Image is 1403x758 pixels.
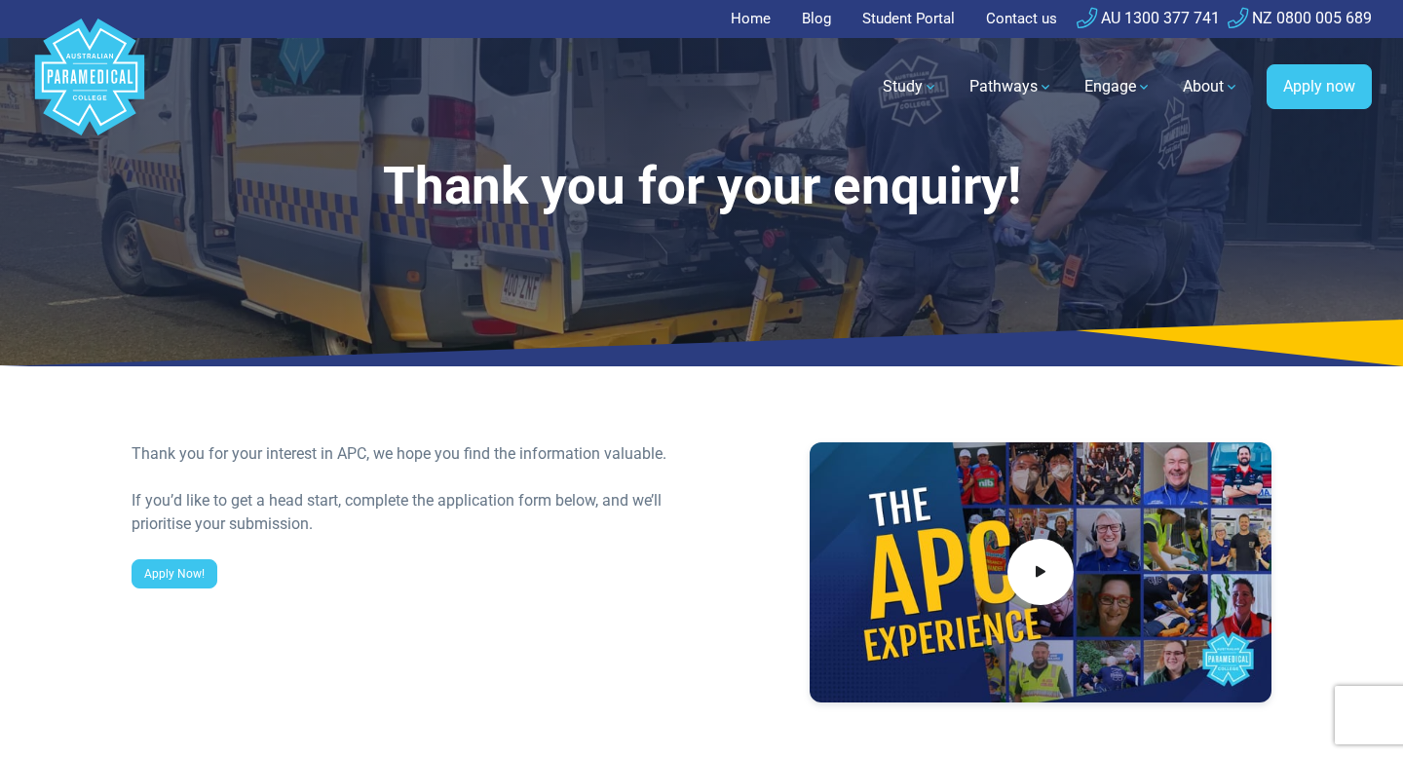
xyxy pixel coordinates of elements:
a: Apply Now! [132,559,217,588]
a: Engage [1073,59,1163,114]
a: NZ 0800 005 689 [1228,9,1372,27]
h1: Thank you for your enquiry! [132,156,1271,217]
a: About [1171,59,1251,114]
a: Apply now [1267,64,1372,109]
div: If you’d like to get a head start, complete the application form below, and we’ll prioritise your... [132,489,690,536]
a: Australian Paramedical College [31,38,148,136]
div: Thank you for your interest in APC, we hope you find the information valuable. [132,442,690,466]
a: AU 1300 377 741 [1077,9,1220,27]
a: Pathways [958,59,1065,114]
a: Study [871,59,950,114]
